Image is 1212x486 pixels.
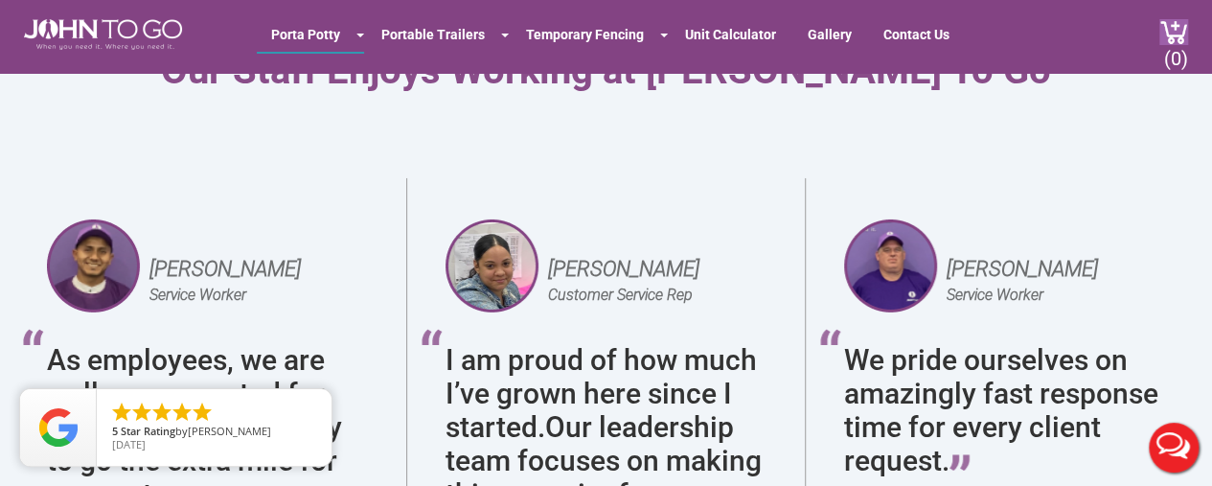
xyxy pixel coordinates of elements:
[1135,409,1212,486] button: Live Chat
[820,329,841,345] img: open.png
[24,19,182,50] img: JOHN to go
[110,401,133,424] li: 
[149,257,301,304] i: [PERSON_NAME]
[548,286,693,304] span: Customer Service Rep
[39,408,78,447] img: Review Rating
[869,17,964,52] a: Contact Us
[112,426,316,439] span: by
[149,286,246,304] span: Service Worker
[446,220,538,312] img: Customer Service Rep
[947,286,1043,304] span: Service Worker
[130,401,153,424] li: 
[112,424,118,438] span: 5
[844,343,1165,477] p: We pride ourselves on amazingly fast response time for every client request.
[548,257,699,304] i: [PERSON_NAME]
[844,220,937,312] img: staffthree.png
[171,401,194,424] li: 
[1159,19,1188,45] img: cart a
[1163,32,1188,70] span: (0)
[188,424,271,438] span: [PERSON_NAME]
[257,17,354,52] a: Porta Potty
[121,424,175,438] span: Star Rating
[150,401,173,424] li: 
[47,220,140,312] img: Service Worker
[947,257,1098,304] i: [PERSON_NAME]
[793,17,866,52] a: Gallery
[512,17,658,52] a: Temporary Fencing
[367,17,499,52] a: Portable Trailers
[112,437,146,451] span: [DATE]
[671,17,790,52] a: Unit Calculator
[23,329,44,345] img: open.png
[949,454,970,471] img: close.png
[422,329,443,345] img: open.png
[191,401,214,424] li: 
